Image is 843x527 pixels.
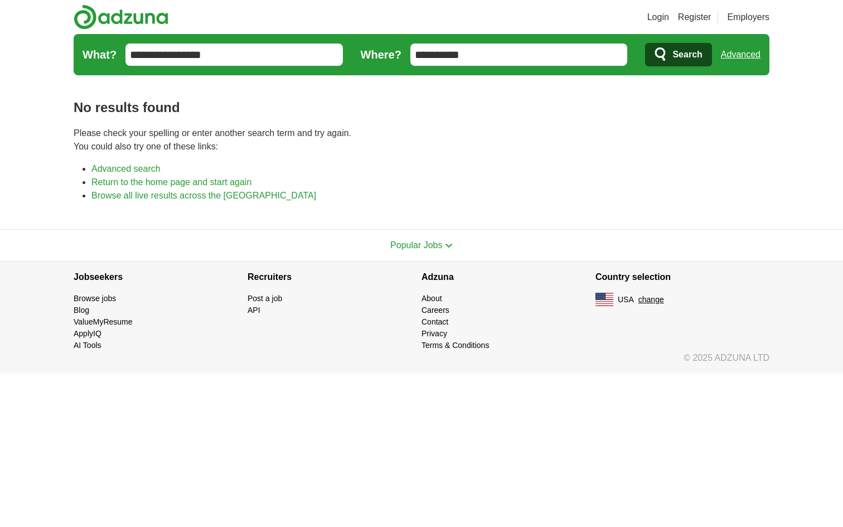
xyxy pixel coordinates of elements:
[248,306,260,315] a: API
[645,43,711,66] button: Search
[91,164,161,173] a: Advanced search
[74,294,116,303] a: Browse jobs
[74,98,769,118] h1: No results found
[421,317,448,326] a: Contact
[390,240,442,250] span: Popular Jobs
[595,293,613,306] img: US flag
[618,294,634,306] span: USA
[672,43,702,66] span: Search
[74,317,133,326] a: ValueMyResume
[638,294,664,306] button: change
[445,243,453,248] img: toggle icon
[678,11,711,24] a: Register
[83,46,117,63] label: What?
[421,341,489,350] a: Terms & Conditions
[65,351,778,374] div: © 2025 ADZUNA LTD
[595,262,769,293] h4: Country selection
[74,306,89,315] a: Blog
[248,294,282,303] a: Post a job
[74,4,168,30] img: Adzuna logo
[421,329,447,338] a: Privacy
[74,341,101,350] a: AI Tools
[421,294,442,303] a: About
[721,43,760,66] a: Advanced
[91,191,316,200] a: Browse all live results across the [GEOGRAPHIC_DATA]
[647,11,669,24] a: Login
[74,127,769,153] p: Please check your spelling or enter another search term and try again. You could also try one of ...
[727,11,769,24] a: Employers
[74,329,101,338] a: ApplyIQ
[361,46,401,63] label: Where?
[421,306,449,315] a: Careers
[91,177,251,187] a: Return to the home page and start again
